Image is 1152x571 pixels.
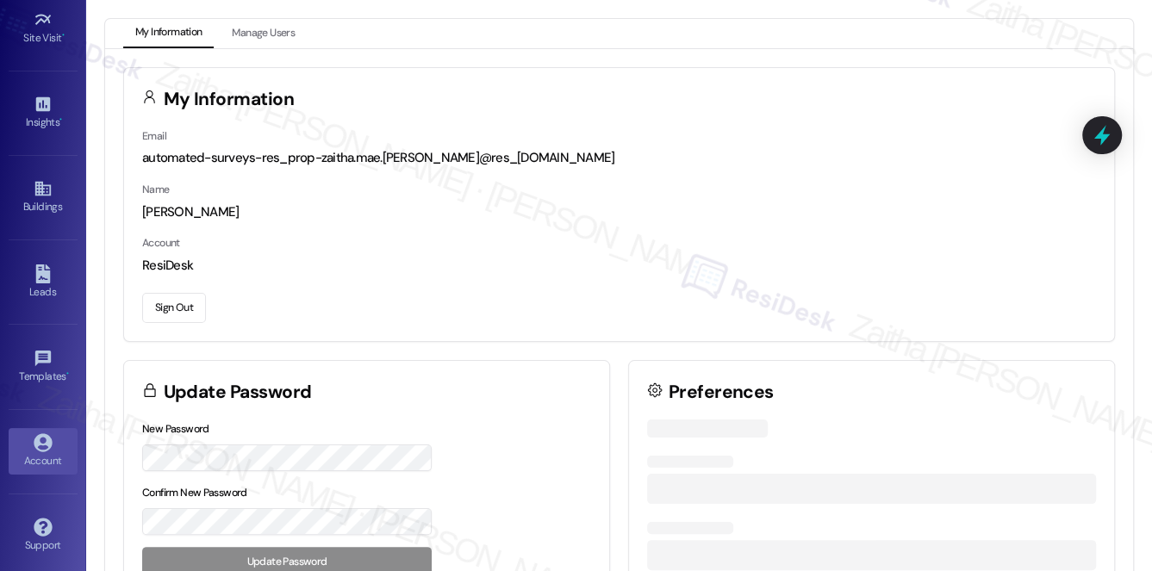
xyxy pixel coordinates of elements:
[142,129,166,143] label: Email
[142,236,180,250] label: Account
[142,422,209,436] label: New Password
[9,174,78,220] a: Buildings
[164,90,295,109] h3: My Information
[9,428,78,475] a: Account
[66,368,69,380] span: •
[9,344,78,390] a: Templates •
[220,19,307,48] button: Manage Users
[9,5,78,52] a: Site Visit •
[142,149,1096,167] div: automated-surveys-res_prop-zaitha.mae.[PERSON_NAME]@res_[DOMAIN_NAME]
[123,19,214,48] button: My Information
[142,486,247,500] label: Confirm New Password
[9,512,78,559] a: Support
[142,183,170,196] label: Name
[62,29,65,41] span: •
[669,383,774,401] h3: Preferences
[9,90,78,136] a: Insights •
[142,257,1096,275] div: ResiDesk
[164,383,312,401] h3: Update Password
[9,259,78,306] a: Leads
[142,293,206,323] button: Sign Out
[59,114,62,126] span: •
[142,203,1096,221] div: [PERSON_NAME]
